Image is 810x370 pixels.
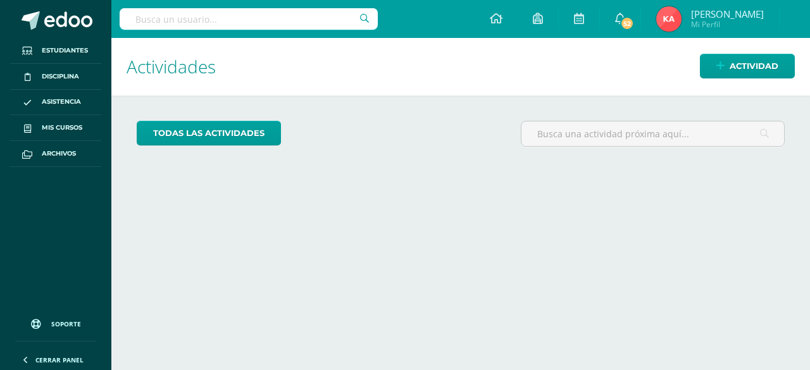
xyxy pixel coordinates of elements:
[42,97,81,107] span: Asistencia
[10,90,101,116] a: Asistencia
[10,141,101,167] a: Archivos
[620,16,634,30] span: 52
[10,64,101,90] a: Disciplina
[656,6,682,32] img: 055b641256edc27d9aba05c5e4c57ff6.png
[42,71,79,82] span: Disciplina
[42,46,88,56] span: Estudiantes
[691,19,764,30] span: Mi Perfil
[10,115,101,141] a: Mis cursos
[15,307,96,338] a: Soporte
[730,54,778,78] span: Actividad
[127,38,795,96] h1: Actividades
[42,123,82,133] span: Mis cursos
[700,54,795,78] a: Actividad
[51,319,81,328] span: Soporte
[10,38,101,64] a: Estudiantes
[42,149,76,159] span: Archivos
[691,8,764,20] span: [PERSON_NAME]
[521,121,784,146] input: Busca una actividad próxima aquí...
[120,8,378,30] input: Busca un usuario...
[35,355,84,364] span: Cerrar panel
[137,121,281,145] a: todas las Actividades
